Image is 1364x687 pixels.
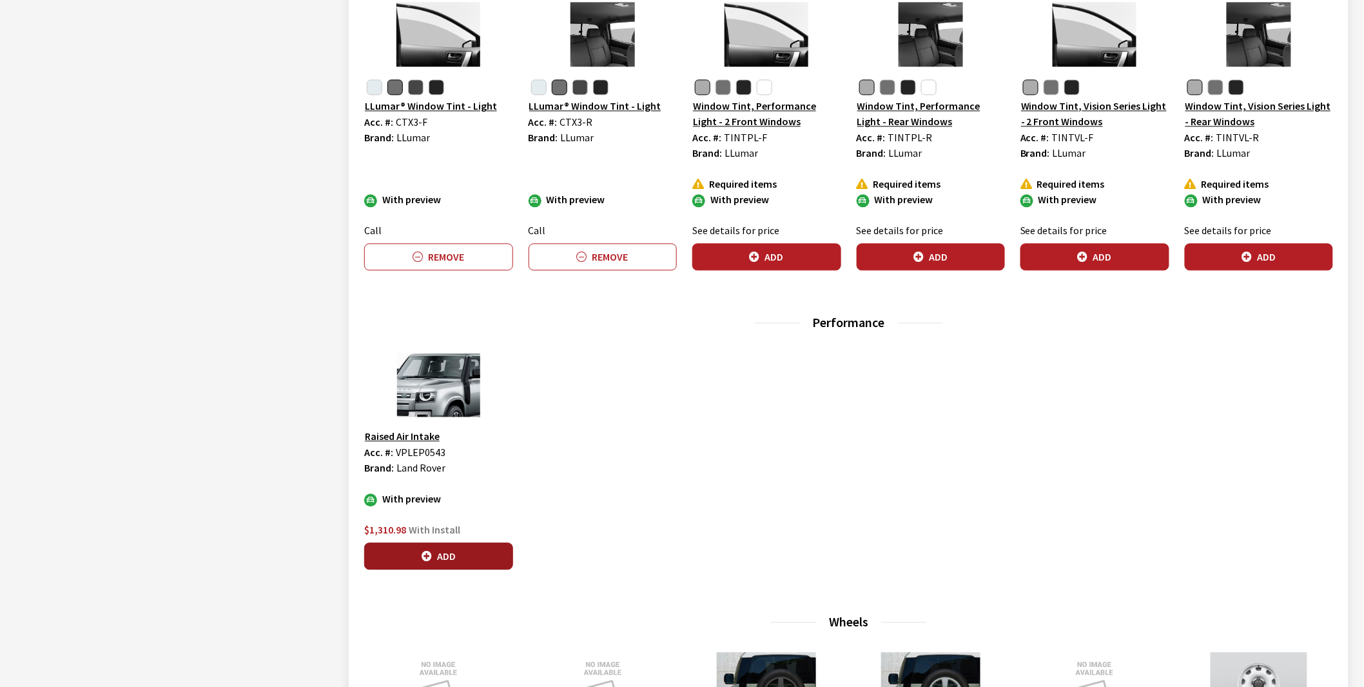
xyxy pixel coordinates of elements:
button: Window Tint 10% [1064,79,1080,95]
span: TINTPL-F [724,131,767,144]
span: CTX3-F [396,115,427,128]
div: Required items [1185,176,1334,192]
button: Window Tint 35% [716,79,731,95]
button: Add [1020,243,1169,270]
img: Image for Window Tint, Performance Light - Rear Windows [857,2,1006,66]
span: LLumar [889,146,922,159]
button: Window Tint 60% [1187,79,1203,95]
span: $1,310.98 [364,523,406,536]
button: Window Tint 60% [695,79,710,95]
button: Window Tint 60% [1023,79,1038,95]
button: Raised Air Intake [364,428,440,444]
label: Brand: [857,145,886,161]
span: Land Rover [396,461,445,474]
div: With preview [364,491,513,506]
div: With preview [692,192,841,207]
span: LLumar [396,131,430,144]
img: Image for LLumar® Window Tint - Light [364,2,513,66]
label: Acc. #: [1020,130,1049,145]
span: LLumar [1053,146,1086,159]
label: Acc. #: [364,444,393,460]
span: TINTVL-R [1216,131,1260,144]
button: Light [552,79,567,95]
div: Required items [1020,176,1169,192]
span: CTX3-R [560,115,593,128]
div: Required items [857,176,1006,192]
button: Window Tint 60% [859,79,875,95]
button: Medium [408,79,424,95]
label: Acc. #: [1185,130,1214,145]
button: Window Tint, Vision Series Light - 2 Front Windows [1020,97,1169,130]
label: Brand: [364,130,394,145]
label: Call [364,223,382,238]
img: Image for Window Tint, Vision Series Light - 2 Front Windows [1020,2,1169,66]
img: Image for Window Tint, Vision Series Light - Rear Windows [1185,2,1334,66]
label: See details for price [1020,223,1107,238]
button: Window Tint 35% [1044,79,1059,95]
button: Window Tint 10% [1229,79,1244,95]
button: LLumar® Window Tint - Light [529,97,662,114]
div: With preview [1020,192,1169,207]
img: Image for LLumar® Window Tint - Light [529,2,677,66]
button: Window Tint 10% [736,79,752,95]
button: Window Tint, Performance Light - 2 Front Windows [692,97,841,130]
button: Light [387,79,403,95]
img: Image for Window Tint, Performance Light - 2 Front Windows [692,2,841,66]
button: LLumar® Window Tint - Light [364,97,498,114]
img: Image for Raised Air Intake [364,353,513,417]
span: TINTVL-F [1052,131,1094,144]
label: See details for price [857,223,944,238]
div: With preview [529,192,677,207]
button: Dark [593,79,609,95]
label: Brand: [1185,145,1214,161]
div: Required items [692,176,841,192]
button: Clear [367,79,382,95]
button: Add [364,543,513,570]
label: Brand: [364,460,394,475]
h3: Performance [364,313,1333,332]
span: LLumar [725,146,758,159]
span: VPLEP0543 [396,446,445,459]
label: Acc. #: [692,130,721,145]
button: Window Tint, Vision Series Light - Rear Windows [1185,97,1334,130]
span: LLumar [1217,146,1251,159]
label: Call [529,223,546,238]
button: Add [1185,243,1334,270]
div: With preview [364,192,513,207]
span: With Install [409,523,460,536]
button: Dark [429,79,444,95]
label: Brand: [529,130,558,145]
button: Clear Blue [921,79,937,95]
label: Acc. #: [364,114,393,130]
label: Acc. #: [529,114,558,130]
button: Window Tint 10% [901,79,916,95]
div: With preview [1185,192,1334,207]
h3: Wheels [364,612,1333,632]
label: Brand: [1020,145,1050,161]
button: Remove [529,243,677,270]
label: See details for price [692,223,779,238]
button: Window Tint 35% [1208,79,1223,95]
label: See details for price [1185,223,1272,238]
button: Medium [572,79,588,95]
span: TINTPL-R [888,131,933,144]
button: Add [692,243,841,270]
label: Brand: [692,145,722,161]
span: LLumar [561,131,594,144]
button: Remove [364,243,513,270]
button: Window Tint, Performance Light - Rear Windows [857,97,1006,130]
button: Window Tint 35% [880,79,895,95]
button: Add [857,243,1006,270]
button: Clear [531,79,547,95]
label: Acc. #: [857,130,886,145]
button: Clear Blue [757,79,772,95]
div: With preview [857,192,1006,207]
